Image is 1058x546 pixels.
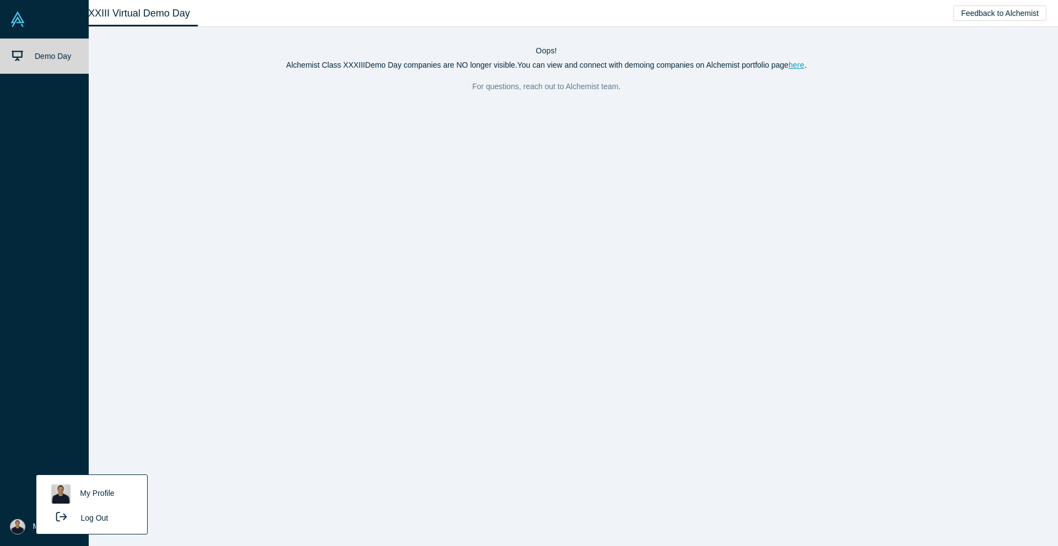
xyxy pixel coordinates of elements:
span: My Account [33,521,73,532]
h4: Oops! [46,46,1046,56]
button: My Account [10,519,73,534]
button: Log Out [46,507,112,528]
a: Class XXXIII Virtual Demo Day [46,1,198,26]
span: Demo Day [35,52,71,61]
img: Kevin Moore's profile [51,484,71,504]
p: For questions, reach out to Alchemist team. [46,79,1046,94]
a: My Profile [46,481,137,507]
button: Feedback to Alchemist [953,6,1046,21]
a: here [789,61,805,69]
p: Alchemist Class XXXIII Demo Day companies are NO longer visible. You can view and connect with de... [46,59,1046,71]
img: Alchemist Vault Logo [10,12,25,27]
img: Kevin Moore's Account [10,519,25,534]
